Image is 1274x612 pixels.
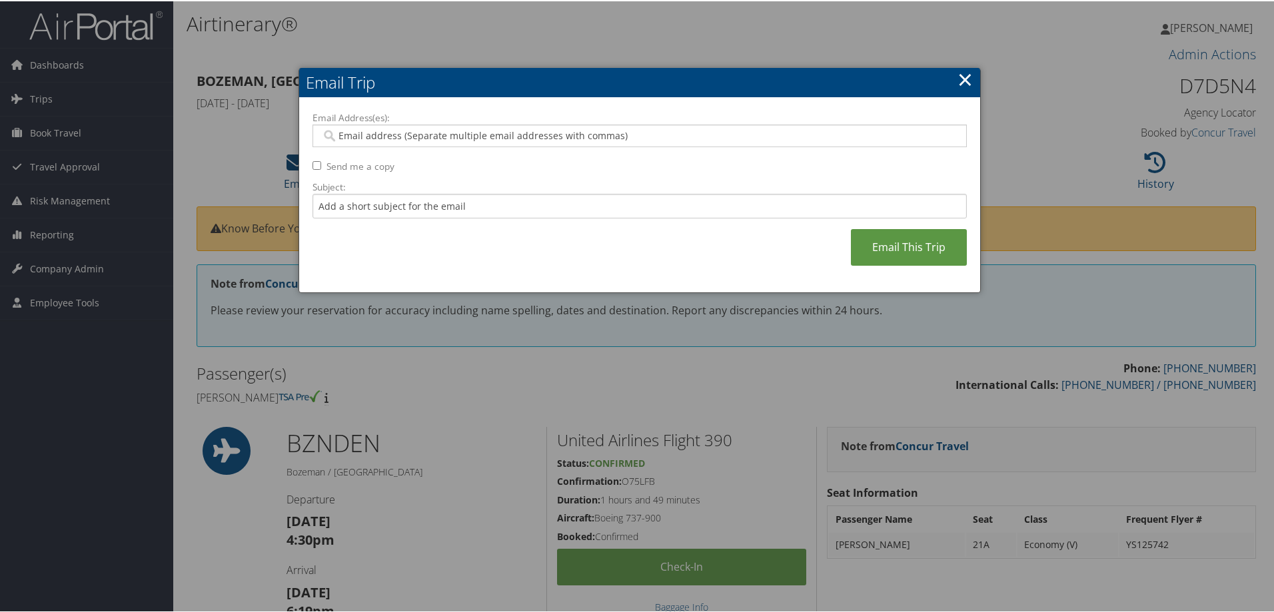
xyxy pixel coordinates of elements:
[313,179,967,192] label: Subject:
[326,158,394,172] label: Send me a copy
[313,110,967,123] label: Email Address(es):
[957,65,973,91] a: ×
[299,67,980,96] h2: Email Trip
[851,228,967,264] a: Email This Trip
[313,192,967,217] input: Add a short subject for the email
[321,128,957,141] input: Email address (Separate multiple email addresses with commas)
